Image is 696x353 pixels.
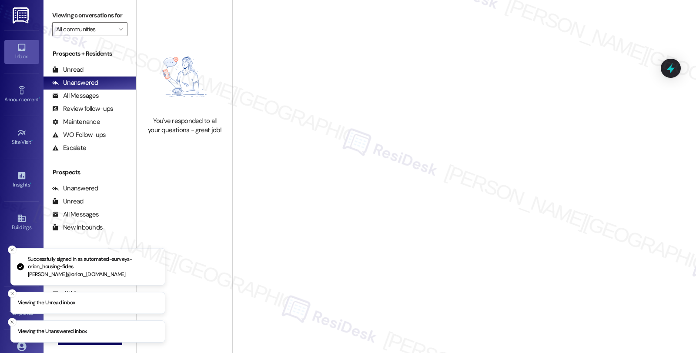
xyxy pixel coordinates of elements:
[52,197,84,206] div: Unread
[30,180,31,186] span: •
[52,210,99,219] div: All Messages
[146,41,223,112] img: empty-state
[18,299,75,307] p: Viewing the Unread inbox
[8,245,17,254] button: Close toast
[43,49,136,58] div: Prospects + Residents
[28,255,158,278] p: Successfully signed in as automated-surveys-orion_housing-fides.[PERSON_NAME]@orion_[DOMAIN_NAME]
[52,65,84,74] div: Unread
[52,104,113,113] div: Review follow-ups
[56,22,114,36] input: All communities
[52,91,99,100] div: All Messages
[31,138,33,144] span: •
[52,78,98,87] div: Unanswered
[8,318,17,326] button: Close toast
[43,168,136,177] div: Prospects
[52,117,100,127] div: Maintenance
[8,289,17,298] button: Close toast
[52,9,127,22] label: Viewing conversations for
[13,7,30,23] img: ResiDesk Logo
[52,184,98,193] div: Unanswered
[52,223,103,232] div: New Inbounds
[4,168,39,192] a: Insights •
[18,328,87,336] p: Viewing the Unanswered inbox
[4,254,39,277] a: Leads
[4,126,39,149] a: Site Visit •
[146,117,223,135] div: You've responded to all your questions - great job!
[52,143,86,153] div: Escalate
[4,40,39,63] a: Inbox
[39,95,40,101] span: •
[4,211,39,234] a: Buildings
[4,296,39,320] a: Templates •
[118,26,123,33] i: 
[52,130,106,140] div: WO Follow-ups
